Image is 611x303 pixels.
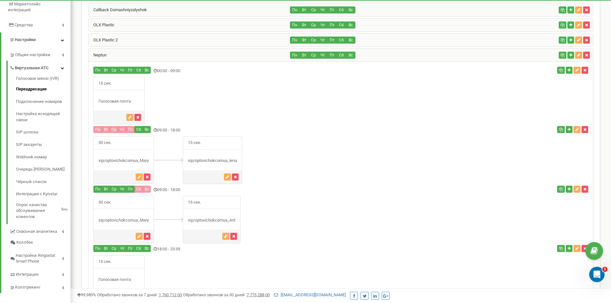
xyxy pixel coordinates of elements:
span: 15 сек. [94,77,116,90]
span: Средства [14,22,33,27]
div: 00:00 - 09:00 [89,67,425,75]
span: 15 сек. [94,256,116,268]
u: 7 775 288,00 [247,292,270,297]
button: Чт [118,67,126,74]
button: Ср [110,186,118,193]
a: Настройка исходящей связи [16,108,71,126]
button: Вс [143,245,151,252]
button: Сб [134,67,143,74]
button: Пт [327,6,337,13]
button: Пн [290,6,300,13]
div: sip/optovichokcomua_lena [183,158,242,164]
span: Интеграция [16,272,38,278]
div: 09:00 - 18:00 [89,126,425,135]
div: Голосовая почта [94,277,144,283]
span: Обработано звонков за 7 дней : [97,292,182,297]
a: Очередь [PERSON_NAME] [16,163,71,176]
button: Пн [93,186,102,193]
a: Коллтрекинг [10,280,71,293]
button: Вс [143,186,151,193]
button: Пн [290,21,300,29]
button: Сб [134,126,143,133]
a: Опрос качества обслуживания клиентовBeta [16,200,71,220]
span: 15 сек. [183,196,206,209]
button: Вс [143,126,151,133]
button: Пт [126,126,135,133]
button: Сб [134,245,143,252]
button: Вт [102,67,110,74]
button: Пт [327,52,337,59]
a: Настройки Ringostat Smart Phone [10,248,71,267]
a: Neptun [89,53,106,57]
button: Ср [309,6,318,13]
a: OLX Plastic [89,22,115,27]
button: Ср [309,52,318,59]
button: Пн [290,52,300,59]
a: Общие настройки [10,47,71,61]
span: Сквозная аналитика [16,229,57,235]
a: Коллбек [10,237,71,248]
span: Обработано звонков за 30 дней : [183,292,270,297]
div: 09:00 - 18:00 [89,186,425,194]
button: Пн [93,67,102,74]
button: Чт [118,186,126,193]
span: Коллтрекинг [15,284,40,290]
button: Вс [346,21,355,29]
button: Сб [336,21,346,29]
button: Вт [299,52,309,59]
iframe: Intercom live chat [589,267,605,282]
button: Вс [346,52,355,59]
span: Настройки Ringostat Smart Phone [16,253,62,265]
div: Голосовая почта [94,98,144,105]
a: Webhook номер [16,151,71,164]
span: 30 сек. [94,196,116,209]
a: Интеграция [10,267,71,280]
button: Пн [93,245,102,252]
button: Ср [110,245,118,252]
div: sip/optovichokcomua_Mary [94,217,154,223]
button: Пн [290,37,300,44]
button: Пт [126,186,135,193]
div: sip/optovichokcomua_Mary [94,158,154,164]
button: Вт [102,245,110,252]
div: 18:00 - 23:59 [89,245,425,254]
button: Пт [126,245,135,252]
a: Подключение номеров [16,96,71,108]
a: Настройки [1,32,71,47]
a: Сквозная аналитика [10,224,71,237]
a: Интеграция с Kyivstar [16,188,71,200]
button: Ср [110,126,118,133]
button: Чт [318,52,327,59]
u: 1 760 712,00 [159,292,182,297]
button: Чт [318,37,327,44]
a: Callback Domashniyzatyshok [89,7,147,12]
span: 15 сек. [183,137,206,149]
button: Вт [299,37,309,44]
span: Виртуальная АТС [15,65,49,71]
a: Переадресация [16,83,71,96]
button: Вс [346,6,355,13]
span: 30 сек. [94,137,116,149]
button: Пн [93,126,102,133]
a: SIP аккаунты [16,139,71,151]
a: OLX Plastic 2 [89,38,118,42]
a: [EMAIL_ADDRESS][DOMAIN_NAME] [274,292,346,297]
span: Маркетплейс интеграций [8,2,41,13]
span: 99,989% [77,292,96,297]
a: SIP шлюзы [16,126,71,139]
a: Голосовое меню (IVR) [16,76,71,83]
button: Вт [102,186,110,193]
button: Чт [318,6,327,13]
button: Сб [336,52,346,59]
button: Вт [299,6,309,13]
button: Вт [299,21,309,29]
div: sip/optovichokcomua_Ant [183,217,240,223]
a: Виртуальная АТС [10,61,71,74]
button: Ср [309,37,318,44]
button: Чт [118,126,126,133]
button: Сб [336,37,346,44]
button: Чт [118,245,126,252]
button: Пт [126,67,135,74]
button: Чт [318,21,327,29]
button: Пт [327,37,337,44]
